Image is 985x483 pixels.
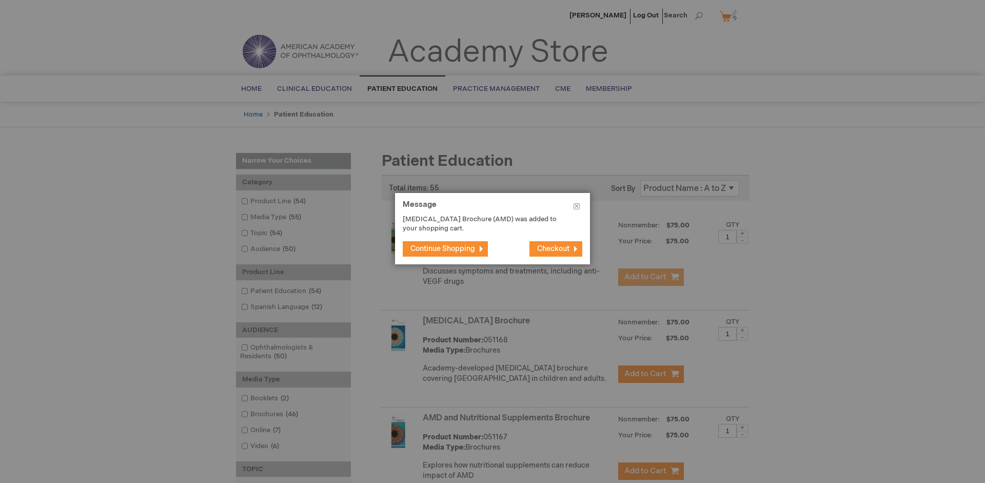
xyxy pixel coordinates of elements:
[403,201,582,215] h1: Message
[403,241,488,257] button: Continue Shopping
[537,244,569,253] span: Checkout
[529,241,582,257] button: Checkout
[410,244,475,253] span: Continue Shopping
[403,215,567,234] p: [MEDICAL_DATA] Brochure (AMD) was added to your shopping cart.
